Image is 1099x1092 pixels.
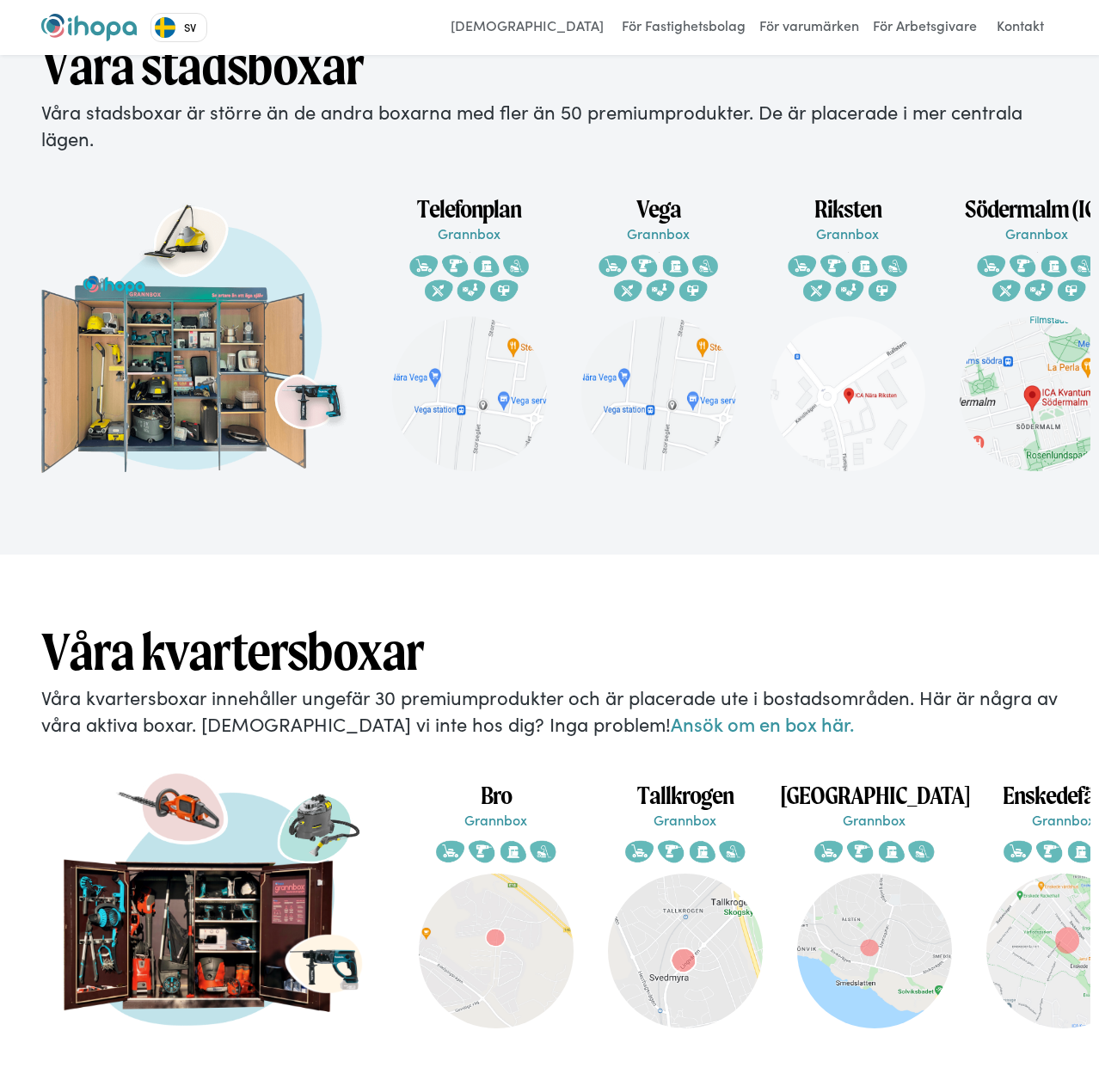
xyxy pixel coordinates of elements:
a: BroGrannbox [402,752,591,1061]
a: SV [151,14,206,41]
aside: Language selected: Svenska [150,13,207,42]
a: RikstenGrannbox [753,165,942,503]
h1: Bro [402,780,591,810]
h1: Tallkrogen [591,780,780,810]
p: Grannbox [591,810,780,829]
a: TelefonplanGrannbox [375,165,564,503]
p: Grannbox [753,224,942,242]
a: För Arbetsgivare [869,14,981,41]
h1: Riksten [753,193,942,224]
a: VegaGrannbox [564,165,753,503]
h1: Telefonplan [375,193,564,224]
h1: Våra kvartersboxar [41,618,1058,684]
p: Våra stadsboxar är större än de andra boxarna med fler än 50 premiumprodukter. De är placerade i ... [41,99,1058,152]
h1: Våra stadsboxar [41,33,1058,99]
h1: [GEOGRAPHIC_DATA] [780,780,969,810]
p: Grannbox [564,224,753,242]
a: För varumärken [755,14,863,41]
h1: Vega [564,193,753,224]
p: Grannbox [375,224,564,242]
p: Våra kvartersboxar innehåller ungefär 30 premiumprodukter och är placerade ute i bostadsområden. ... [41,684,1058,738]
a: [GEOGRAPHIC_DATA]Grannbox [780,752,969,1061]
img: ihopa logo [41,14,137,41]
a: [DEMOGRAPHIC_DATA] [442,14,612,41]
img: ihopa grannbox hero image [41,196,353,473]
a: Kontakt [986,14,1054,41]
a: TallkrogenGrannbox [591,752,780,1061]
div: Language [150,13,207,42]
a: home [41,14,137,41]
a: För Fastighetsbolag [617,14,750,41]
a: Ansök om en box här. [671,710,854,737]
p: Grannbox [780,810,969,829]
p: Grannbox [402,810,591,829]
